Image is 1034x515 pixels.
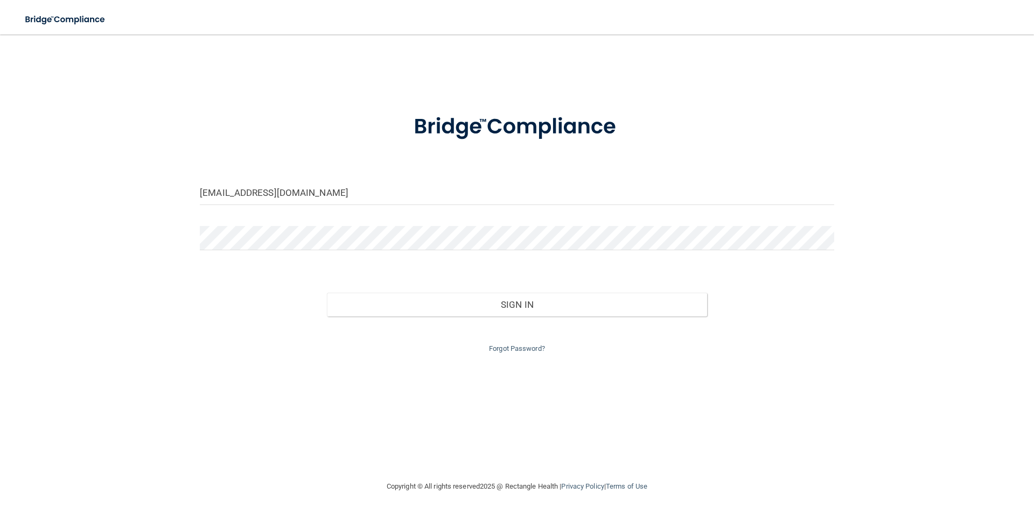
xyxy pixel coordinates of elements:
[561,482,604,490] a: Privacy Policy
[489,344,545,352] a: Forgot Password?
[327,293,708,316] button: Sign In
[848,439,1021,482] iframe: Drift Widget Chat Controller
[606,482,647,490] a: Terms of Use
[320,469,714,504] div: Copyright © All rights reserved 2025 @ Rectangle Health | |
[16,9,115,31] img: bridge_compliance_login_screen.278c3ca4.svg
[200,181,834,205] input: Email
[392,99,642,155] img: bridge_compliance_login_screen.278c3ca4.svg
